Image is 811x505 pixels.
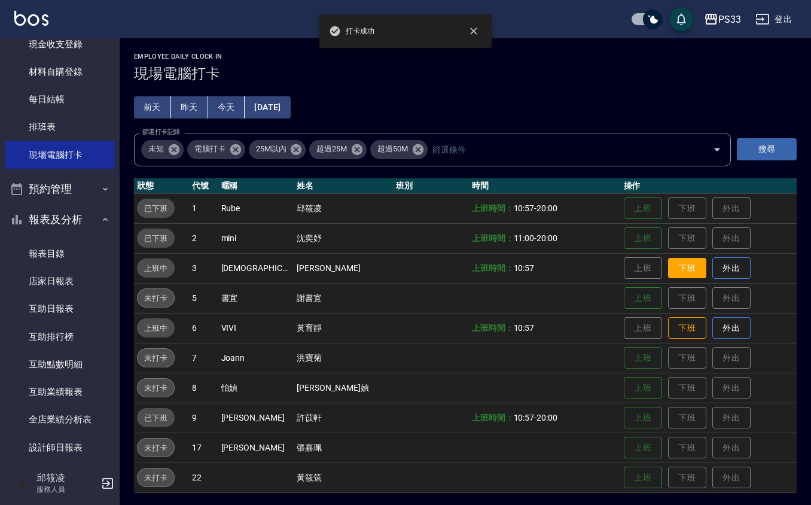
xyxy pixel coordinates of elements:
div: 超過25M [309,140,367,159]
button: 昨天 [171,96,208,118]
button: 上班 [624,437,662,459]
td: 7 [189,343,218,373]
span: 未打卡 [138,292,174,305]
td: 8 [189,373,218,403]
span: 打卡成功 [329,25,374,37]
button: 登出 [751,8,797,31]
div: 超過50M [370,140,428,159]
label: 篩選打卡記錄 [142,127,180,136]
button: 上班 [624,467,662,489]
td: Rube [218,193,294,223]
td: - [469,403,621,433]
th: 暱稱 [218,178,294,194]
span: 未知 [141,143,171,155]
td: VIVI [218,313,294,343]
a: 互助業績報表 [5,378,115,406]
td: - [469,193,621,223]
td: 3 [189,253,218,283]
td: - [469,223,621,253]
th: 班別 [393,178,469,194]
button: 上班 [624,287,662,309]
b: 上班時間： [472,263,514,273]
span: 11:00 [514,233,535,243]
td: mini [218,223,294,253]
td: 謝書宜 [294,283,392,313]
th: 狀態 [134,178,189,194]
button: 下班 [668,258,706,279]
td: 怡媜 [218,373,294,403]
button: Open [708,140,727,159]
input: 篩選條件 [429,139,692,160]
a: 設計師業績分析表 [5,461,115,489]
span: 上班中 [137,262,175,275]
button: 上班 [624,377,662,399]
b: 上班時間： [472,203,514,213]
td: 張嘉珮 [294,433,392,463]
td: [PERSON_NAME] [218,433,294,463]
td: 5 [189,283,218,313]
a: 每日結帳 [5,86,115,113]
button: 預約管理 [5,174,115,205]
h2: Employee Daily Clock In [134,53,797,60]
th: 操作 [621,178,797,194]
a: 設計師日報表 [5,434,115,461]
h5: 邱筱凌 [36,472,97,484]
span: 未打卡 [138,471,174,484]
span: 未打卡 [138,382,174,394]
td: 邱筱凌 [294,193,392,223]
a: 互助排行榜 [5,323,115,351]
span: 10:57 [514,263,535,273]
span: 10:57 [514,203,535,213]
span: 已下班 [137,412,175,424]
a: 現金收支登錄 [5,31,115,58]
button: 搜尋 [737,138,797,160]
a: 現場電腦打卡 [5,141,115,169]
span: 未打卡 [138,442,174,454]
button: 下班 [668,317,706,339]
b: 上班時間： [472,233,514,243]
button: 報表及分析 [5,204,115,235]
a: 店家日報表 [5,267,115,295]
b: 上班時間： [472,413,514,422]
td: [PERSON_NAME] [294,253,392,283]
td: 黃育靜 [294,313,392,343]
a: 互助日報表 [5,295,115,323]
th: 姓名 [294,178,392,194]
td: 17 [189,433,218,463]
span: 超過50M [370,143,415,155]
td: 黃筱筑 [294,463,392,492]
button: [DATE] [245,96,290,118]
button: 上班 [624,407,662,429]
button: PS33 [699,7,746,32]
button: 今天 [208,96,245,118]
button: save [669,7,693,31]
h3: 現場電腦打卡 [134,65,797,82]
b: 上班時間： [472,323,514,333]
td: 洪寶菊 [294,343,392,373]
td: [DEMOGRAPHIC_DATA][PERSON_NAME] [218,253,294,283]
td: 22 [189,463,218,492]
div: 電腦打卡 [187,140,245,159]
a: 材料自購登錄 [5,58,115,86]
div: PS33 [718,12,741,27]
span: 超過25M [309,143,354,155]
button: close [461,18,487,44]
span: 20:00 [536,413,557,422]
span: 10:57 [514,413,535,422]
span: 已下班 [137,202,175,215]
a: 報表目錄 [5,240,115,267]
p: 服務人員 [36,484,97,495]
th: 時間 [469,178,621,194]
td: 沈奕妤 [294,223,392,253]
button: 上班 [624,227,662,250]
img: Person [10,471,33,495]
td: [PERSON_NAME]媜 [294,373,392,403]
button: 上班 [624,197,662,220]
a: 互助點數明細 [5,351,115,378]
span: 10:57 [514,323,535,333]
button: 前天 [134,96,171,118]
td: 6 [189,313,218,343]
span: 已下班 [137,232,175,245]
span: 20:00 [536,203,557,213]
button: 外出 [712,257,751,279]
